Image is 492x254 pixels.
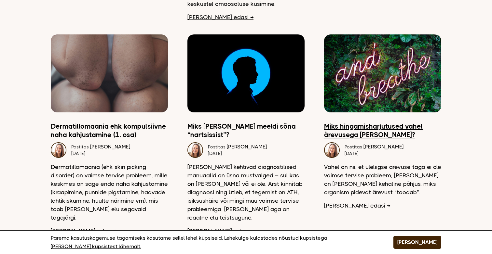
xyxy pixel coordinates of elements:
a: [PERSON_NAME] edasi [51,227,117,235]
a: [PERSON_NAME] edasi [324,201,390,210]
div: [PERSON_NAME] [71,144,130,150]
button: [PERSON_NAME] [393,236,441,249]
div: [PERSON_NAME] [345,144,403,150]
a: Miks [PERSON_NAME] meeldi sõna “nartsissist”? [187,122,305,139]
img: Inimene toetamas oma pea kätele [51,34,168,112]
a: [PERSON_NAME] edasi [187,13,253,21]
a: Miks hingamisharjutused vahel ärevusega [PERSON_NAME]? [324,122,441,139]
p: Dermatillomaania (ehk skin picking disorder) on vaimse tervise probleem, mille keskmes on sage en... [51,163,168,222]
div: [DATE] [208,150,267,157]
a: [PERSON_NAME] edasi [187,227,253,235]
a: Dermatillomaania ehk kompulsiivne naha kahjustamine (1. osa) [51,122,168,139]
img: Mehe profiil sinises valguses mustal taustal [187,34,305,112]
img: Dagmar naeratamas [187,142,203,158]
p: [PERSON_NAME] kehtivad diagnostilised manuaalid on üsna mustvalged – sul kas on [PERSON_NAME] või... [187,163,305,222]
p: Vahel on nii, et üleliigse ärevuse taga ei ole vaimse tervise probleem, [PERSON_NAME] on [PERSON_... [324,163,441,197]
img: Dagmar naeratamas [324,142,340,158]
img: Dagmar naeratamas [51,142,66,158]
div: [PERSON_NAME] [208,144,267,150]
div: [DATE] [345,150,403,157]
div: [DATE] [71,150,130,157]
p: Parema kasutuskogemuse tagamiseks kasutame sellel lehel küpsiseid. Lehekülge külastades nõustud k... [51,234,377,251]
img: Neoonvärvides tekst ütlemas 'And Breathe' [324,34,441,112]
a: [PERSON_NAME] küpsistest lähemalt. [51,242,141,251]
